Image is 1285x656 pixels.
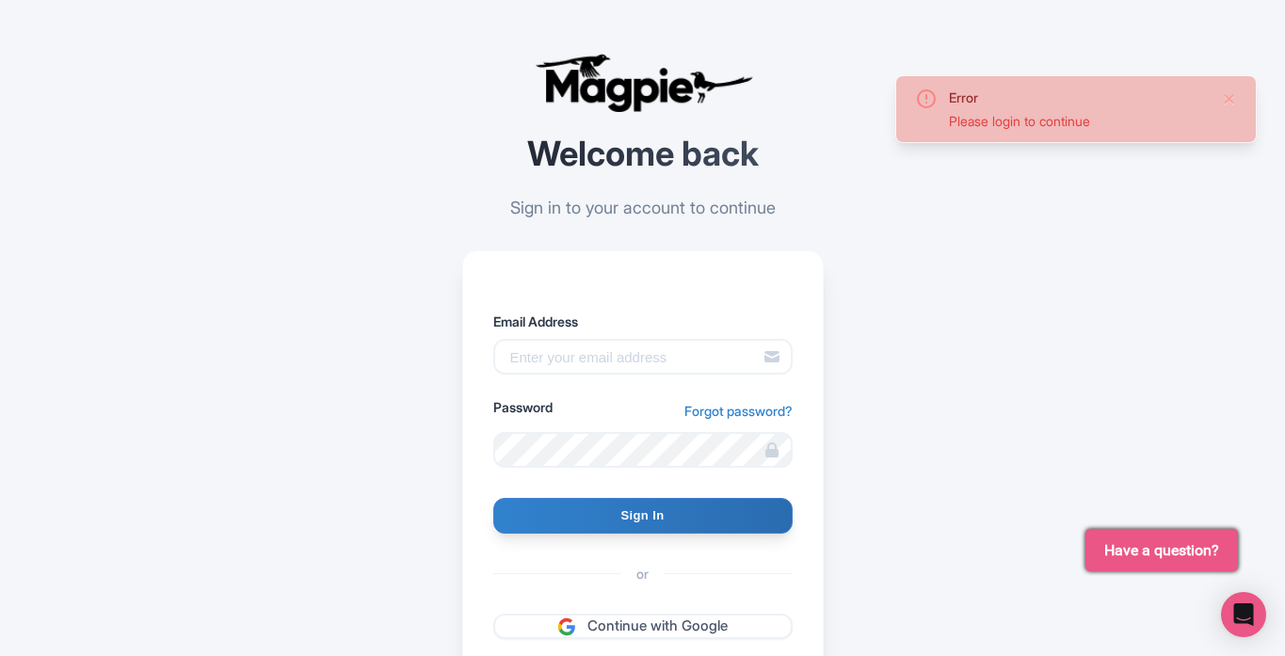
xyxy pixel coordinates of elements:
label: Email Address [493,312,793,331]
button: Close [1222,88,1237,110]
input: Enter your email address [493,339,793,375]
h2: Welcome back [462,136,824,173]
div: Please login to continue [949,111,1207,131]
label: Password [493,397,553,417]
span: Have a question? [1104,539,1219,562]
p: Sign in to your account to continue [462,195,824,220]
button: Have a question? [1085,529,1238,571]
span: or [621,564,664,584]
div: Open Intercom Messenger [1221,592,1266,637]
img: logo-ab69f6fb50320c5b225c76a69d11143b.png [530,53,756,113]
input: Sign In [493,498,793,534]
div: Error [949,88,1207,107]
a: Forgot password? [684,401,793,421]
a: Continue with Google [493,614,793,639]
